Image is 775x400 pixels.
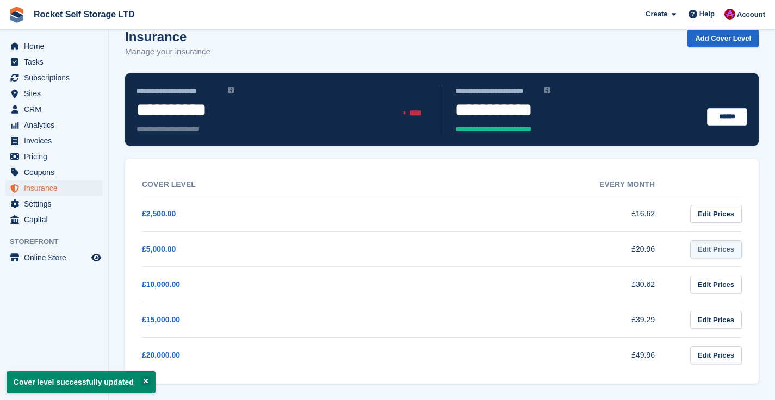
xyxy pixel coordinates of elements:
[24,117,89,133] span: Analytics
[24,165,89,180] span: Coupons
[410,337,677,373] td: £49.96
[24,70,89,85] span: Subscriptions
[5,165,103,180] a: menu
[5,86,103,101] a: menu
[544,87,550,93] img: icon-info-grey-7440780725fd019a000dd9b08b2336e03edf1995a4989e88bcd33f0948082b44.svg
[10,236,108,247] span: Storefront
[5,250,103,265] a: menu
[5,102,103,117] a: menu
[125,29,210,44] h1: Insurance
[699,9,715,20] span: Help
[5,180,103,196] a: menu
[690,346,742,364] a: Edit Prices
[125,46,210,58] p: Manage your insurance
[24,54,89,70] span: Tasks
[24,212,89,227] span: Capital
[5,212,103,227] a: menu
[142,280,180,289] a: £10,000.00
[5,70,103,85] a: menu
[410,267,677,302] td: £30.62
[737,9,765,20] span: Account
[690,205,742,223] a: Edit Prices
[142,315,180,324] a: £15,000.00
[5,196,103,211] a: menu
[24,133,89,148] span: Invoices
[142,245,176,253] a: £5,000.00
[724,9,735,20] img: Lee Tresadern
[690,311,742,329] a: Edit Prices
[410,173,677,196] th: Every month
[5,133,103,148] a: menu
[142,351,180,359] a: £20,000.00
[142,173,410,196] th: Cover Level
[9,7,25,23] img: stora-icon-8386f47178a22dfd0bd8f6a31ec36ba5ce8667c1dd55bd0f319d3a0aa187defe.svg
[410,232,677,267] td: £20.96
[410,302,677,337] td: £39.29
[410,196,677,232] td: £16.62
[24,196,89,211] span: Settings
[24,250,89,265] span: Online Store
[687,29,759,47] a: Add Cover Level
[24,39,89,54] span: Home
[90,251,103,264] a: Preview store
[690,276,742,293] a: Edit Prices
[7,371,156,393] p: Cover level successfully updated
[646,9,667,20] span: Create
[228,87,234,93] img: icon-info-grey-7440780725fd019a000dd9b08b2336e03edf1995a4989e88bcd33f0948082b44.svg
[24,102,89,117] span: CRM
[5,54,103,70] a: menu
[24,149,89,164] span: Pricing
[5,149,103,164] a: menu
[690,240,742,258] a: Edit Prices
[24,86,89,101] span: Sites
[24,180,89,196] span: Insurance
[5,39,103,54] a: menu
[5,117,103,133] a: menu
[142,209,176,218] a: £2,500.00
[29,5,139,23] a: Rocket Self Storage LTD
